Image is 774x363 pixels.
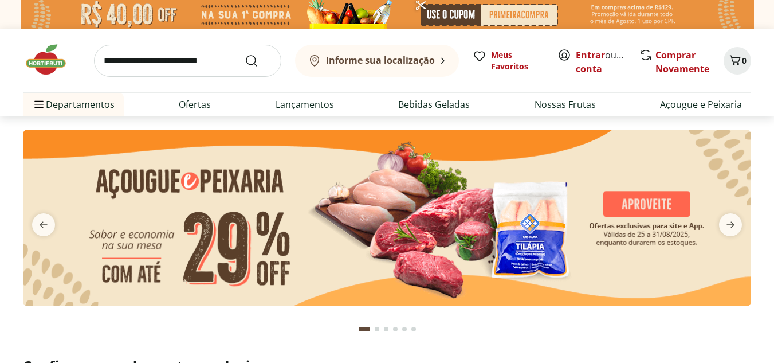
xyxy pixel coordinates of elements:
[473,49,544,72] a: Meus Favoritos
[23,213,64,236] button: previous
[491,49,544,72] span: Meus Favoritos
[391,315,400,343] button: Go to page 4 from fs-carousel
[724,47,751,75] button: Carrinho
[94,45,281,77] input: search
[398,97,470,111] a: Bebidas Geladas
[382,315,391,343] button: Go to page 3 from fs-carousel
[179,97,211,111] a: Ofertas
[245,54,272,68] button: Submit Search
[535,97,596,111] a: Nossas Frutas
[742,55,747,66] span: 0
[32,91,46,118] button: Menu
[356,315,372,343] button: Current page from fs-carousel
[576,49,605,61] a: Entrar
[660,97,742,111] a: Açougue e Peixaria
[295,45,459,77] button: Informe sua localização
[409,315,418,343] button: Go to page 6 from fs-carousel
[576,49,639,75] a: Criar conta
[655,49,709,75] a: Comprar Novamente
[32,91,115,118] span: Departamentos
[326,54,435,67] b: Informe sua localização
[23,42,80,77] img: Hortifruti
[710,213,751,236] button: next
[400,315,409,343] button: Go to page 5 from fs-carousel
[576,48,627,76] span: ou
[23,130,751,306] img: açougue
[276,97,334,111] a: Lançamentos
[372,315,382,343] button: Go to page 2 from fs-carousel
